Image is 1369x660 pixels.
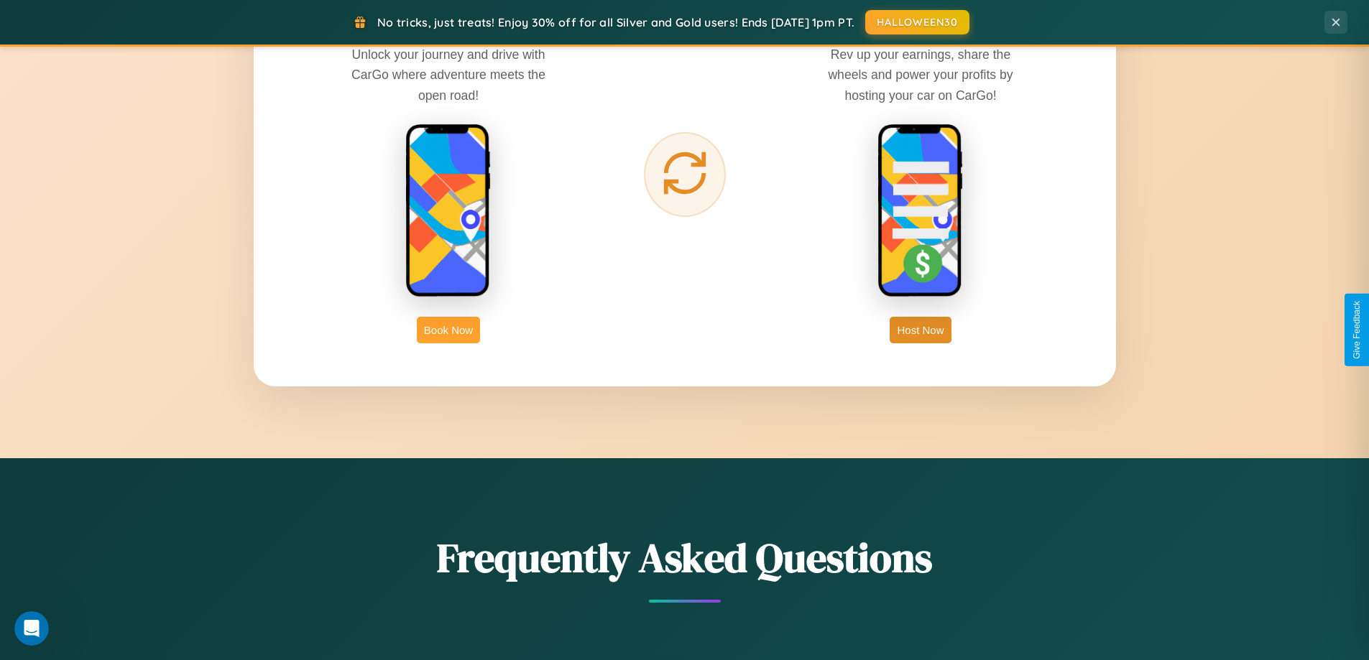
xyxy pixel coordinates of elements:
p: Unlock your journey and drive with CarGo where adventure meets the open road! [341,45,556,105]
iframe: Intercom live chat [14,611,49,646]
div: Give Feedback [1352,301,1362,359]
h2: Frequently Asked Questions [254,530,1116,585]
img: host phone [877,124,964,299]
img: rent phone [405,124,492,299]
p: Rev up your earnings, share the wheels and power your profits by hosting your car on CarGo! [813,45,1028,105]
span: No tricks, just treats! Enjoy 30% off for all Silver and Gold users! Ends [DATE] 1pm PT. [377,15,854,29]
button: Host Now [890,317,951,343]
button: HALLOWEEN30 [865,10,969,34]
button: Book Now [417,317,480,343]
